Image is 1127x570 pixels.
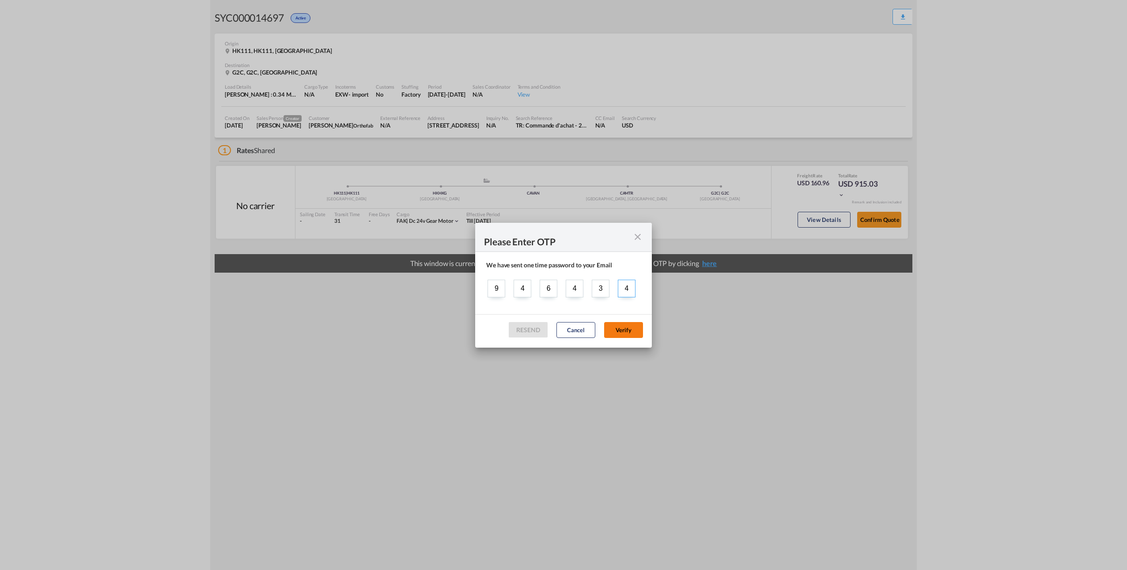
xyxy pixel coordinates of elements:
md-dialog: Sending one ... [475,223,652,348]
button: Cancel [556,322,595,338]
md-icon: icon-close [632,232,643,242]
div: We have sent one time password to your Email [484,261,643,276]
button: Resend [509,322,548,337]
button: Verify [604,322,643,338]
div: Please Enter OTP [484,232,635,243]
